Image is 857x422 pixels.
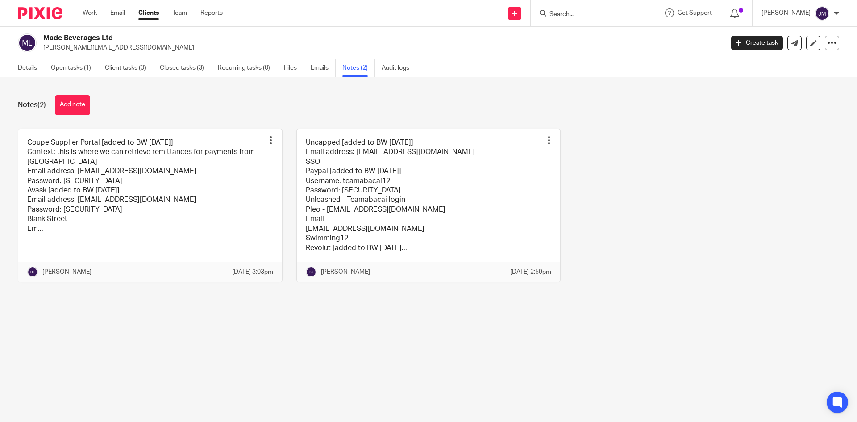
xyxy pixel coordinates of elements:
[306,267,316,277] img: svg%3E
[18,100,46,110] h1: Notes
[37,101,46,109] span: (2)
[284,59,304,77] a: Files
[105,59,153,77] a: Client tasks (0)
[55,95,90,115] button: Add note
[18,59,44,77] a: Details
[510,267,551,276] p: [DATE] 2:59pm
[678,10,712,16] span: Get Support
[138,8,159,17] a: Clients
[27,267,38,277] img: svg%3E
[761,8,811,17] p: [PERSON_NAME]
[83,8,97,17] a: Work
[42,267,92,276] p: [PERSON_NAME]
[218,59,277,77] a: Recurring tasks (0)
[232,267,273,276] p: [DATE] 3:03pm
[549,11,629,19] input: Search
[815,6,829,21] img: svg%3E
[342,59,375,77] a: Notes (2)
[311,59,336,77] a: Emails
[18,7,62,19] img: Pixie
[160,59,211,77] a: Closed tasks (3)
[731,36,783,50] a: Create task
[382,59,416,77] a: Audit logs
[43,33,583,43] h2: Made Beverages Ltd
[321,267,370,276] p: [PERSON_NAME]
[51,59,98,77] a: Open tasks (1)
[172,8,187,17] a: Team
[43,43,718,52] p: [PERSON_NAME][EMAIL_ADDRESS][DOMAIN_NAME]
[110,8,125,17] a: Email
[18,33,37,52] img: svg%3E
[200,8,223,17] a: Reports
